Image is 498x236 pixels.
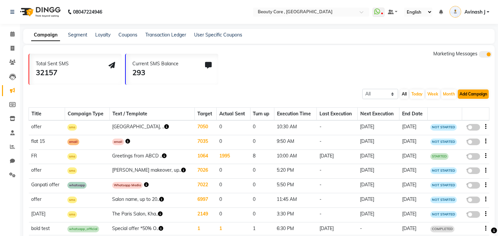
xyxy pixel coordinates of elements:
td: 7026 [195,164,217,179]
td: flat 15 [29,135,65,149]
td: [DATE] [358,164,399,179]
td: Greetings from ABCD .. [109,149,195,164]
td: offer [29,193,65,207]
td: [DATE] [29,207,65,222]
a: User Specific Coupons [194,32,242,38]
span: email [67,139,79,145]
td: 7050 [195,120,217,135]
span: sms [67,211,77,218]
span: whatsapp_official [67,226,99,232]
button: Week [426,89,440,99]
td: - [317,135,358,149]
td: 0 [217,179,250,193]
td: [DATE] [317,222,358,235]
td: [DATE] [399,135,428,149]
span: whatsapp [67,182,87,189]
td: 3:30 PM [274,207,317,222]
div: 32157 [36,67,69,78]
label: false [467,139,480,145]
span: sms [67,197,77,203]
span: NOT STARTED [430,182,457,189]
td: 10:30 AM [274,120,317,135]
th: Text / Template [109,108,195,121]
label: false [467,211,480,218]
td: [DATE] [358,179,399,193]
td: 0 [250,193,274,207]
span: NOT STARTED [430,124,457,131]
th: Last Execution [317,108,358,121]
td: 11:45 AM [274,193,317,207]
th: Execution Time [274,108,317,121]
span: Avinash J [464,9,485,16]
td: 6:30 PM [274,222,317,235]
td: 0 [250,120,274,135]
td: Salon name, up to 20.. [109,193,195,207]
th: Actual Sent [217,108,250,121]
td: 0 [217,135,250,149]
span: email [112,139,124,145]
td: [DATE] [399,222,428,235]
td: bold test [29,222,65,235]
td: - [317,193,358,207]
td: 1995 [217,149,250,164]
td: 0 [250,207,274,222]
td: [DATE] [399,164,428,179]
a: Campaign [31,29,60,41]
td: The Paris Salon, Kha.. [109,207,195,222]
span: sms [67,153,77,160]
td: [DATE] [399,149,428,164]
div: Current SMS Balance [132,60,178,67]
span: NOT STARTED [430,211,457,218]
th: Turn up [250,108,274,121]
a: Coupons [118,32,137,38]
td: Ganpati offer [29,179,65,193]
td: [DATE] [399,193,428,207]
td: - [317,207,358,222]
span: NOT STARTED [430,167,457,174]
td: [DATE] [399,120,428,135]
td: 6997 [195,193,217,207]
td: 5:20 PM [274,164,317,179]
label: false [467,153,480,160]
td: 0 [217,164,250,179]
span: sms [67,167,77,174]
th: Campaign Type [65,108,109,121]
th: Target [195,108,217,121]
td: 8 [250,149,274,164]
td: - [317,120,358,135]
td: offer [29,164,65,179]
span: sms [67,124,77,131]
label: false [467,124,480,131]
td: 0 [250,164,274,179]
td: 1064 [195,149,217,164]
td: 0 [217,120,250,135]
td: 1 [250,222,274,235]
td: 9:50 AM [274,135,317,149]
b: 08047224946 [73,3,102,21]
td: - [317,164,358,179]
td: 1 [217,222,250,235]
span: COMPLETED [430,226,455,232]
td: [DATE] [358,135,399,149]
td: 1 [195,222,217,235]
div: 293 [132,67,178,78]
label: false [467,167,480,174]
td: 0 [250,135,274,149]
th: End Date [399,108,428,121]
td: - [317,179,358,193]
td: [DATE] [358,207,399,222]
td: [DATE] [399,179,428,193]
td: 0 [217,207,250,222]
td: - [358,222,399,235]
a: Transaction Ledger [145,32,186,38]
a: Loyalty [95,32,110,38]
td: 10:00 AM [274,149,317,164]
button: Add Campaign [458,89,489,99]
td: Special offer *50% O.. [109,222,195,235]
td: [DATE] [399,207,428,222]
td: 5:50 PM [274,179,317,193]
td: [DATE] [317,149,358,164]
a: Segment [68,32,87,38]
td: [DATE] [358,120,399,135]
td: 2149 [195,207,217,222]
